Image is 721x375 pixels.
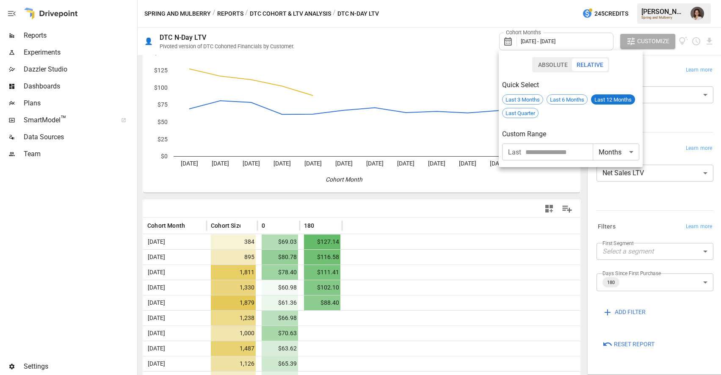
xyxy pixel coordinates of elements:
div: Last 3 Months [502,94,543,105]
span: Last Quarter [503,110,538,116]
span: Last [508,147,521,157]
div: Last Quarter [502,108,539,118]
div: Months [593,143,639,160]
h6: Custom Range [502,128,639,140]
span: Last 3 Months [503,97,543,103]
span: Last 6 Months [547,97,587,103]
div: Last 6 Months [547,94,588,105]
div: Last 12 Months [591,94,635,105]
button: Relative [572,58,608,71]
h6: Quick Select [502,79,639,91]
span: Last 12 Months [591,97,635,103]
button: Absolute [533,58,572,71]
